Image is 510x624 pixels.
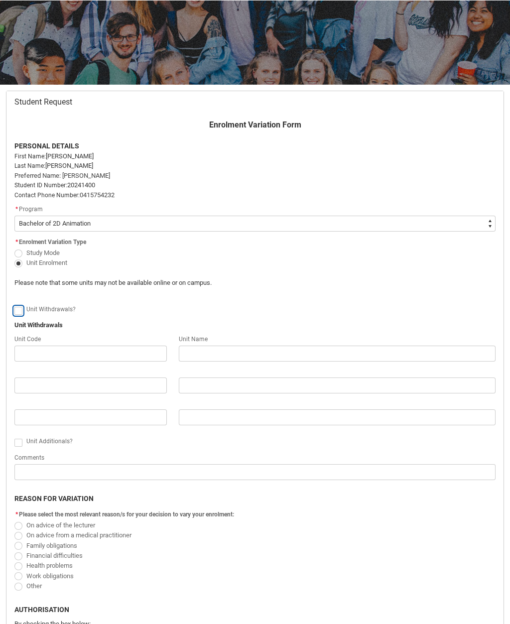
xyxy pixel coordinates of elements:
[15,238,18,245] abbr: required
[14,152,46,159] span: First Name:
[26,521,95,528] span: On advice of the lecturer
[26,258,67,266] span: Unit Enrolment
[14,151,496,161] p: [PERSON_NAME]
[26,305,76,312] span: Unit Withdrawals?
[14,181,67,188] span: Student ID Number:
[14,454,44,461] span: Comments
[209,120,301,129] strong: Enrolment Variation Form
[26,561,73,569] span: Health problems
[14,162,45,169] span: Last Name:
[15,205,18,212] abbr: required
[14,277,373,287] p: Please note that some units may not be available online or on campus.
[14,180,496,190] p: 20241400
[26,572,74,579] span: Work obligations
[19,238,86,245] span: Enrolment Variation Type
[14,141,79,149] strong: PERSONAL DETAILS
[19,205,43,212] span: Program
[14,321,63,328] b: Unit Withdrawals
[14,191,80,198] span: Contact Phone Number:
[14,335,41,342] span: Unit Code
[26,249,60,256] span: Study Mode
[14,494,94,502] b: REASON FOR VARIATION
[26,582,42,589] span: Other
[26,541,77,549] span: Family obligations
[26,551,83,559] span: Financial difficulties
[15,510,18,517] abbr: required
[179,335,208,342] span: Unit Name
[19,510,234,517] span: Please select the most relevant reason/s for your decision to vary your enrolment:
[26,531,131,538] span: On advice from a medical practitioner
[14,605,69,613] b: AUTHORISATION
[80,191,115,198] span: 0415754232
[14,171,110,179] span: Preferred Name: [PERSON_NAME]
[14,160,496,170] p: [PERSON_NAME]
[14,97,72,107] span: Student Request
[26,437,73,444] span: Unit Additionals?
